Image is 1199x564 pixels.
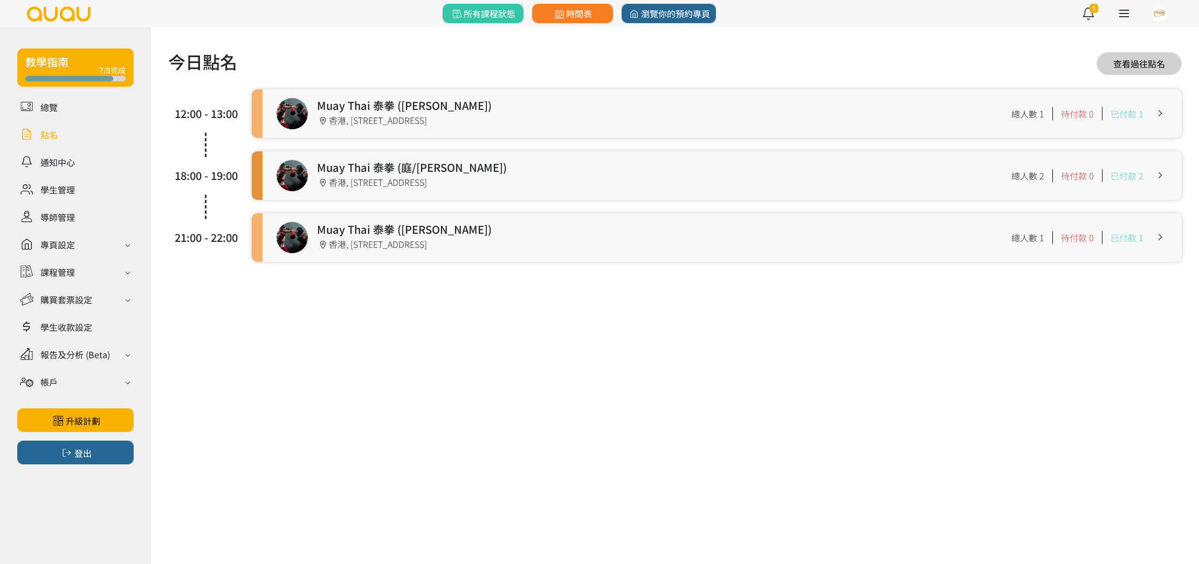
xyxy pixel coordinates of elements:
[17,441,134,464] button: 登出
[443,4,523,23] a: 所有課程狀態
[40,238,75,251] div: 專頁設定
[168,48,237,74] h1: 今日點名
[17,408,134,432] a: 升級計劃
[40,375,58,388] div: 帳戶
[628,7,710,20] span: 瀏覽你的預約專頁
[40,348,110,361] div: 報告及分析 (Beta)
[1090,4,1098,13] span: 5
[40,266,75,278] div: 課程管理
[450,7,515,20] span: 所有課程狀態
[1097,52,1182,75] a: 查看過往點名
[40,293,92,306] div: 購買套票設定
[26,6,92,22] img: logo.svg
[553,7,592,20] span: 時間表
[174,106,238,122] div: 12:00 - 13:00
[622,4,716,23] a: 瀏覽你的預約專頁
[174,168,238,184] div: 18:00 - 19:00
[174,229,238,246] div: 21:00 - 22:00
[532,4,613,23] a: 時間表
